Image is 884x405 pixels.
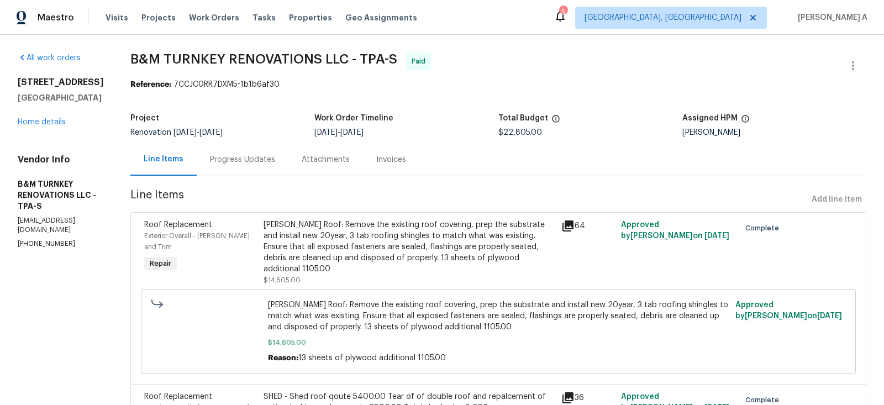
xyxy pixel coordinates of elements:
[498,129,542,136] span: $22,805.00
[18,54,81,62] a: All work orders
[268,299,728,333] span: [PERSON_NAME] Roof: Remove the existing roof covering, prep the substrate and install new 20year,...
[130,52,397,66] span: B&M TURNKEY RENOVATIONS LLC - TPA-S
[106,12,128,23] span: Visits
[18,77,104,88] h2: [STREET_ADDRESS]
[298,354,446,362] span: 13 sheets of plywood additional 1105.00
[412,56,430,67] span: Paid
[793,12,867,23] span: [PERSON_NAME] A
[199,129,223,136] span: [DATE]
[302,154,350,165] div: Attachments
[18,216,104,235] p: [EMAIL_ADDRESS][DOMAIN_NAME]
[314,129,364,136] span: -
[18,239,104,249] p: [PHONE_NUMBER]
[210,154,275,165] div: Progress Updates
[173,129,197,136] span: [DATE]
[18,118,66,126] a: Home details
[145,258,176,269] span: Repair
[18,154,104,165] h4: Vendor Info
[561,391,614,404] div: 36
[264,219,555,275] div: [PERSON_NAME] Roof: Remove the existing roof covering, prep the substrate and install new 20year,...
[314,129,338,136] span: [DATE]
[130,129,223,136] span: Renovation
[130,190,807,210] span: Line Items
[130,81,171,88] b: Reference:
[144,221,212,229] span: Roof Replacement
[141,12,176,23] span: Projects
[345,12,417,23] span: Geo Assignments
[144,393,212,401] span: Roof Replacement
[745,223,783,234] span: Complete
[621,221,729,240] span: Approved by [PERSON_NAME] on
[252,14,276,22] span: Tasks
[144,233,250,250] span: Exterior Overall - [PERSON_NAME] and Trim
[268,354,298,362] span: Reason:
[704,232,729,240] span: [DATE]
[130,79,866,90] div: 7CCJC0RR7DXM5-1b1b6af30
[264,277,301,283] span: $14,605.00
[735,301,842,320] span: Approved by [PERSON_NAME] on
[38,12,74,23] span: Maestro
[130,114,159,122] h5: Project
[189,12,239,23] span: Work Orders
[314,114,393,122] h5: Work Order Timeline
[559,7,567,18] div: 5
[551,114,560,129] span: The total cost of line items that have been proposed by Opendoor. This sum includes line items th...
[340,129,364,136] span: [DATE]
[741,114,750,129] span: The hpm assigned to this work order.
[682,114,738,122] h5: Assigned HPM
[268,337,728,348] span: $14,605.00
[144,154,183,165] div: Line Items
[376,154,406,165] div: Invoices
[817,312,842,320] span: [DATE]
[561,219,614,233] div: 64
[18,92,104,103] h5: [GEOGRAPHIC_DATA]
[498,114,548,122] h5: Total Budget
[18,178,104,212] h5: B&M TURNKEY RENOVATIONS LLC - TPA-S
[585,12,741,23] span: [GEOGRAPHIC_DATA], [GEOGRAPHIC_DATA]
[173,129,223,136] span: -
[289,12,332,23] span: Properties
[682,129,866,136] div: [PERSON_NAME]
